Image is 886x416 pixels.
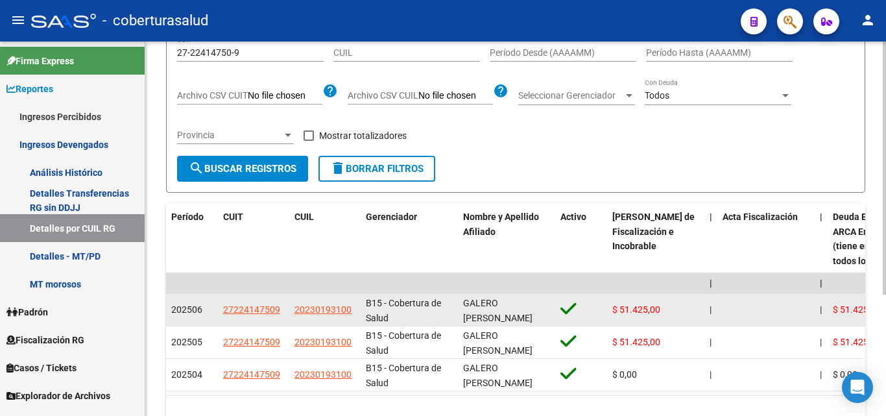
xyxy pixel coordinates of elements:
span: Nombre y Apellido Afiliado [463,212,539,237]
span: 27224147509 [223,304,280,315]
span: Fiscalización RG [6,333,84,347]
datatable-header-cell: CUIT [218,203,289,275]
span: | [710,278,712,288]
span: Activo [560,212,586,222]
span: Archivo CSV CUIL [348,90,418,101]
span: 202506 [171,304,202,315]
span: | [820,337,822,347]
span: Archivo CSV CUIT [177,90,248,101]
mat-icon: menu [10,12,26,28]
span: GALERO [PERSON_NAME] [463,298,533,323]
span: - coberturasalud [102,6,208,35]
span: | [820,304,822,315]
span: | [820,369,822,380]
span: 20230193100 [294,304,352,315]
mat-icon: help [493,83,509,99]
span: $ 0,00 [833,369,857,380]
span: Explorador de Archivos [6,389,110,403]
datatable-header-cell: CUIL [289,203,361,275]
span: Firma Express [6,54,74,68]
mat-icon: delete [330,160,346,176]
span: Reportes [6,82,53,96]
span: CUIL [294,212,314,222]
span: 27224147509 [223,337,280,347]
span: 27224147509 [223,369,280,380]
datatable-header-cell: Activo [555,203,607,275]
span: $ 51.425,00 [612,337,660,347]
datatable-header-cell: Período [166,203,218,275]
span: B15 - Cobertura de Salud [366,298,441,323]
mat-icon: help [322,83,338,99]
span: GALERO [PERSON_NAME] [463,330,533,356]
span: GALERO [PERSON_NAME] [463,363,533,388]
mat-icon: search [189,160,204,176]
span: $ 51.425,00 [833,337,881,347]
span: | [710,304,712,315]
input: Archivo CSV CUIL [418,90,493,102]
span: Borrar Filtros [330,163,424,175]
span: | [710,212,712,222]
span: | [820,278,822,288]
div: Open Intercom Messenger [842,372,873,403]
datatable-header-cell: | [704,203,717,275]
span: $ 51.425,00 [612,304,660,315]
span: | [710,369,712,380]
span: B15 - Cobertura de Salud [366,363,441,388]
span: 20230193100 [294,337,352,347]
datatable-header-cell: | [815,203,828,275]
span: Seleccionar Gerenciador [518,90,623,101]
span: Acta Fiscalización [723,212,798,222]
span: | [710,337,712,347]
input: Archivo CSV CUIT [248,90,322,102]
span: Padrón [6,305,48,319]
span: Provincia [177,130,282,141]
span: 202505 [171,337,202,347]
datatable-header-cell: Gerenciador [361,203,458,275]
span: 202504 [171,369,202,380]
span: Gerenciador [366,212,417,222]
span: $ 51.425,00 [833,304,881,315]
button: Buscar Registros [177,156,308,182]
span: Todos [645,90,669,101]
span: $ 0,00 [612,369,637,380]
span: 20230193100 [294,369,352,380]
datatable-header-cell: Acta Fiscalización [717,203,815,275]
span: Casos / Tickets [6,361,77,375]
span: Buscar Registros [189,163,296,175]
span: Mostrar totalizadores [319,128,407,143]
span: B15 - Cobertura de Salud [366,330,441,356]
datatable-header-cell: Nombre y Apellido Afiliado [458,203,555,275]
span: | [820,212,822,222]
span: [PERSON_NAME] de Fiscalización e Incobrable [612,212,695,252]
mat-icon: person [860,12,876,28]
button: Borrar Filtros [318,156,435,182]
span: CUIT [223,212,243,222]
datatable-header-cell: Deuda Bruta Neto de Fiscalización e Incobrable [607,203,704,275]
span: Período [171,212,204,222]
